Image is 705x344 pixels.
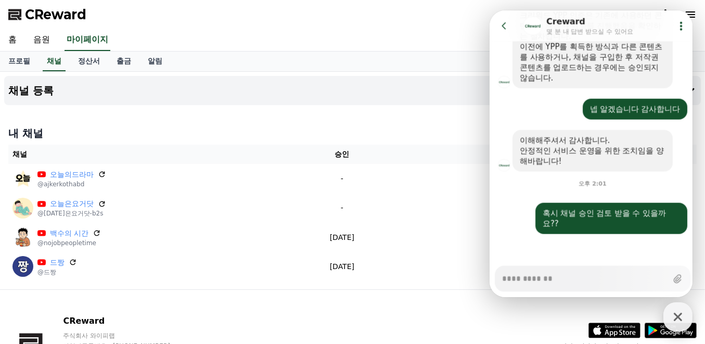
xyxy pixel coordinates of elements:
p: 저작권 보호 콘텐츠 (YPP 인증 필요) [393,210,693,219]
iframe: Channel chat [490,10,693,297]
p: [DATE] [300,261,384,272]
th: 채널 [8,145,296,164]
a: CReward [8,6,86,23]
a: 백수의 시간 [50,228,88,239]
p: - [300,173,384,184]
span: CReward [25,6,86,23]
img: 오늘의드라마 [12,168,33,189]
th: 승인 [296,145,388,164]
p: @드짱 [37,268,77,276]
a: 알림 [139,52,171,71]
th: 상태 [389,145,697,164]
p: @nojobpeopletime [37,239,101,247]
p: @[DATE]은요거닷-b2s [37,209,106,218]
a: 채널 [43,52,66,71]
a: 마이페이지 [65,29,110,51]
a: 음원 [25,29,58,51]
h4: 내 채널 [8,126,697,141]
img: 백수의 시간 [12,227,33,248]
img: 오늘은요거닷 [12,198,33,219]
p: 주식회사 와이피랩 [63,332,190,340]
a: 드짱 [50,257,65,268]
h4: 채널 등록 [8,85,54,96]
p: - [300,202,384,213]
button: 채널 등록 [4,76,701,105]
a: 오늘의드라마 [50,169,94,180]
p: CReward [63,315,190,327]
a: 정산서 [70,52,108,71]
p: [DATE] [300,232,384,243]
a: 출금 [108,52,139,71]
img: 드짱 [12,256,33,277]
p: @ajkerkothabd [37,180,106,188]
a: 오늘은요거닷 [50,198,94,209]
